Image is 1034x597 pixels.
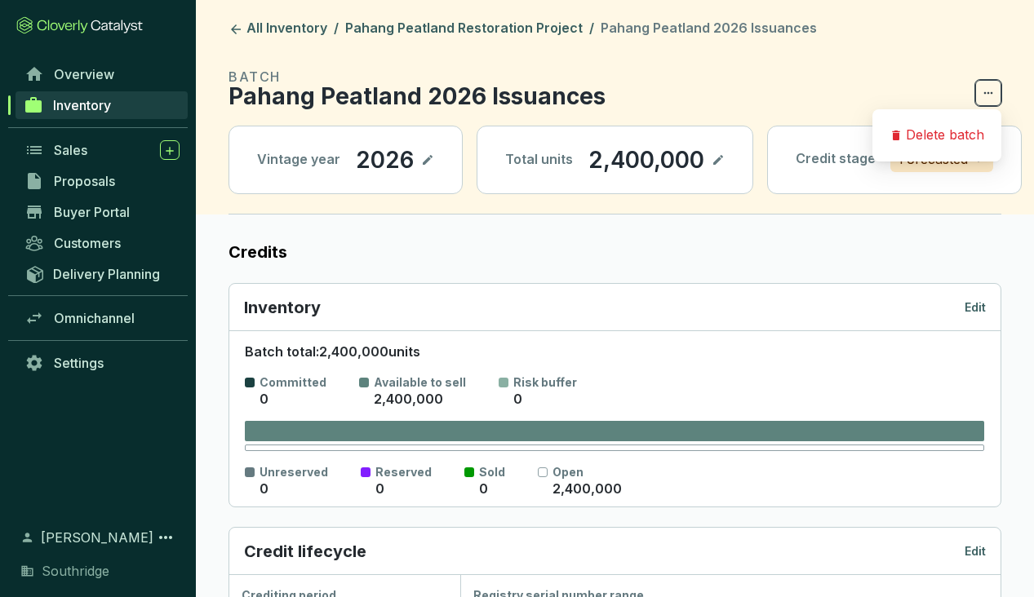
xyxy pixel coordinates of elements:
p: 2,400,000 [374,391,443,409]
p: Batch total: 2,400,000 units [245,343,984,361]
li: / [589,20,594,39]
span: Omnichannel [54,310,135,326]
span: 0 [513,391,522,407]
label: Credits [229,241,1001,263]
p: Pahang Peatland 2026 Issuances [229,86,606,106]
p: Delete batch [906,126,984,144]
p: Unreserved [260,464,328,480]
a: Sales [16,136,188,164]
p: Reserved [375,464,432,480]
p: Total units [505,151,573,169]
p: 0 [260,391,268,409]
span: Overview [54,66,114,82]
p: Edit [965,543,986,559]
span: Customers [54,235,121,251]
p: Available to sell [374,374,466,391]
li: / [334,20,339,39]
span: Settings [54,355,104,371]
p: 0 [375,480,384,498]
p: Credit stage [796,150,876,168]
a: All Inventory [225,20,331,39]
a: Settings [16,349,188,377]
p: Vintage year [257,151,340,169]
a: Inventory [16,91,188,119]
span: Delivery Planning [53,266,160,282]
a: Customers [16,229,188,257]
span: Pahang Peatland 2026 Issuances [601,20,817,36]
span: Proposals [54,173,115,189]
a: Proposals [16,167,188,195]
p: 0 [479,480,488,498]
span: Sales [54,142,87,158]
a: Overview [16,60,188,88]
a: Pahang Peatland Restoration Project [342,20,586,39]
p: Sold [479,464,505,480]
p: 2026 [355,146,415,174]
p: BATCH [229,67,606,86]
a: Buyer Portal [16,198,188,226]
p: 2,400,000 [553,480,622,498]
p: 0 [260,480,268,498]
span: Inventory [53,97,111,113]
p: Risk buffer [513,374,577,391]
p: Committed [260,374,326,391]
p: Edit [965,299,986,316]
p: Credit lifecycle [244,540,366,563]
span: Southridge [42,561,109,581]
p: Inventory [244,296,321,319]
p: 2,400,000 [588,146,705,174]
p: Open [553,464,622,480]
a: Delivery Planning [16,260,188,287]
span: Buyer Portal [54,204,130,220]
a: Omnichannel [16,304,188,332]
span: [PERSON_NAME] [41,528,153,547]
